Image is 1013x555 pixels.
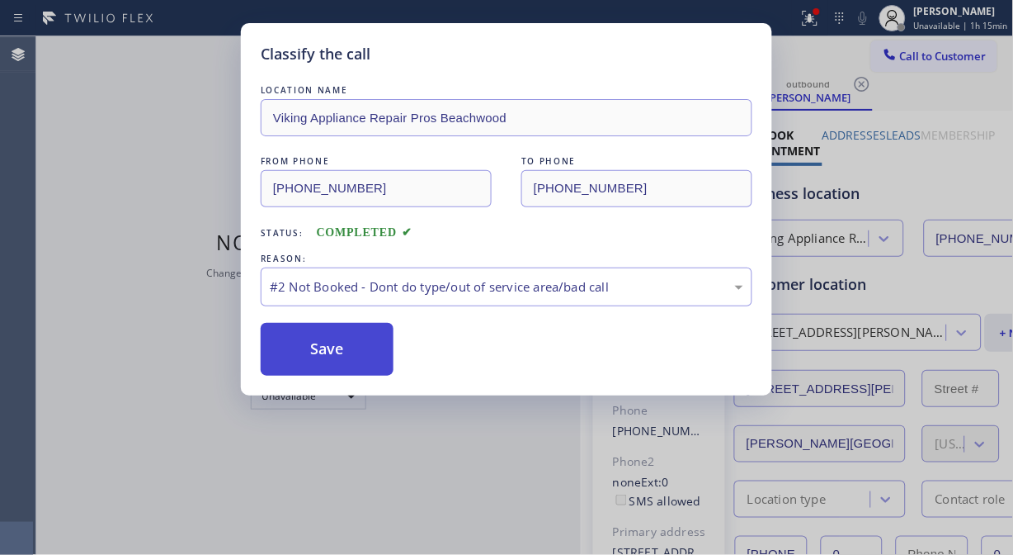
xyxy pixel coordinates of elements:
[270,277,743,296] div: #2 Not Booked - Dont do type/out of service area/bad call
[261,227,304,239] span: Status:
[261,170,492,207] input: From phone
[261,153,492,170] div: FROM PHONE
[261,43,370,65] h5: Classify the call
[261,323,393,376] button: Save
[521,153,752,170] div: TO PHONE
[521,170,752,207] input: To phone
[317,226,412,239] span: COMPLETED
[261,82,752,99] div: LOCATION NAME
[261,250,752,268] div: REASON:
